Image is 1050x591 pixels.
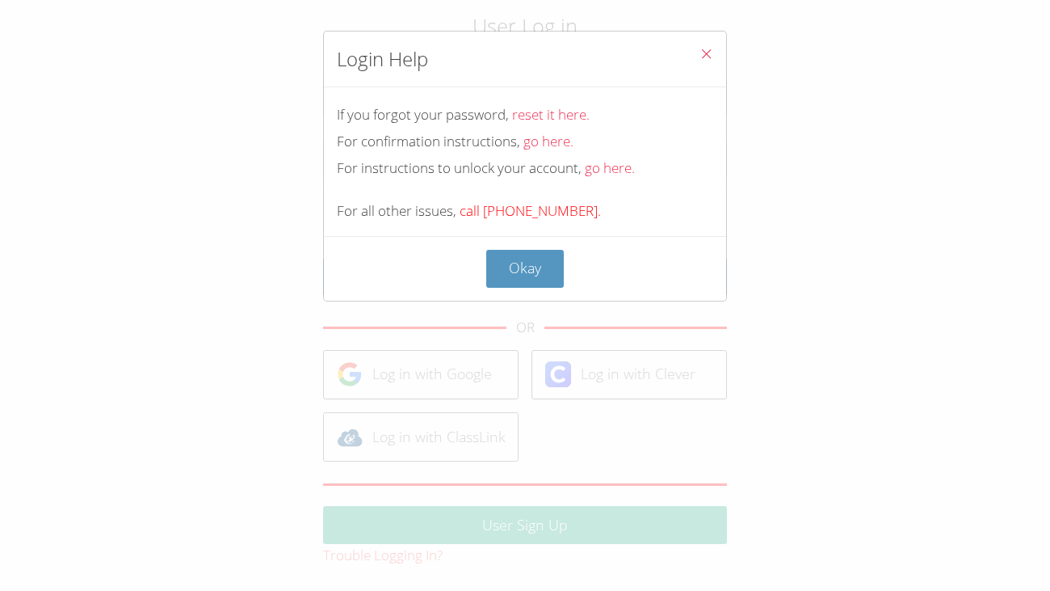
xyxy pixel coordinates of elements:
a: go here. [523,132,573,150]
button: Close [687,32,726,81]
div: For confirmation instructions, [337,130,713,154]
a: call [PHONE_NUMBER]. [460,201,601,220]
div: If you forgot your password, [337,103,713,127]
h2: Login Help [337,44,428,74]
div: For all other issues, [337,200,713,223]
a: go here. [585,158,635,177]
button: Okay [486,250,564,288]
div: For instructions to unlock your account, [337,157,713,180]
a: reset it here. [512,105,590,124]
